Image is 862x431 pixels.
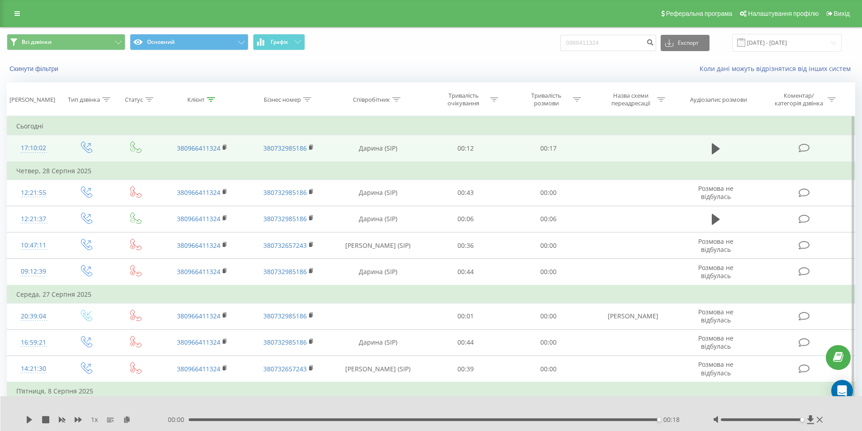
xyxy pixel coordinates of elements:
div: Accessibility label [800,418,804,422]
td: Четвер, 28 Серпня 2025 [7,162,855,180]
div: Аудіозапис розмови [690,96,747,104]
a: 380732657243 [263,241,307,250]
span: 00:00 [168,415,189,424]
span: 00:18 [663,415,680,424]
td: 00:12 [424,135,507,162]
td: 00:00 [507,356,590,383]
td: Середа, 27 Серпня 2025 [7,285,855,303]
td: 00:06 [424,206,507,232]
span: Всі дзвінки [22,38,52,46]
td: 00:00 [507,303,590,329]
button: Основний [130,34,248,50]
div: Назва схеми переадресації [606,92,655,107]
a: 380966411324 [177,214,220,223]
span: Графік [271,39,288,45]
span: Розмова не відбулась [698,360,733,377]
div: 10:47:11 [16,237,51,254]
td: 00:44 [424,329,507,355]
div: 16:59:21 [16,334,51,351]
td: Дарина (SIP) [332,180,424,206]
a: 380966411324 [177,188,220,197]
a: 380732985186 [263,188,307,197]
input: Пошук за номером [560,35,656,51]
td: 00:36 [424,232,507,259]
div: Тип дзвінка [68,96,100,104]
div: Accessibility label [657,418,661,422]
a: 380966411324 [177,338,220,346]
div: Коментар/категорія дзвінка [772,92,825,107]
div: [PERSON_NAME] [10,96,55,104]
div: 09:12:39 [16,263,51,280]
div: Бізнес номер [264,96,301,104]
td: 00:00 [507,180,590,206]
div: Open Intercom Messenger [831,380,853,402]
td: Сьогодні [7,117,855,135]
span: Розмова не відбулась [698,308,733,324]
span: Розмова не відбулась [698,263,733,280]
span: Вихід [834,10,850,17]
button: Всі дзвінки [7,34,125,50]
button: Графік [253,34,305,50]
a: Коли дані можуть відрізнятися вiд інших систем [700,64,855,73]
td: Дарина (SIP) [332,206,424,232]
td: Дарина (SIP) [332,135,424,162]
span: Розмова не відбулась [698,334,733,350]
div: 14:21:30 [16,360,51,378]
a: 380732985186 [263,312,307,320]
td: 00:06 [507,206,590,232]
a: 380966411324 [177,144,220,152]
a: 380966411324 [177,312,220,320]
td: [PERSON_NAME] (SIP) [332,232,424,259]
a: 380732985186 [263,144,307,152]
div: 12:21:55 [16,184,51,202]
div: Статус [125,96,143,104]
td: [PERSON_NAME] (SIP) [332,356,424,383]
a: 380732985186 [263,267,307,276]
button: Скинути фільтри [7,65,63,73]
td: Дарина (SIP) [332,329,424,355]
a: 380732657243 [263,365,307,373]
td: 00:00 [507,259,590,285]
td: П’ятниця, 8 Серпня 2025 [7,382,855,400]
td: 00:00 [507,329,590,355]
div: 20:39:04 [16,308,51,325]
span: Налаштування профілю [748,10,819,17]
td: 00:00 [507,232,590,259]
div: Співробітник [353,96,390,104]
td: 00:17 [507,135,590,162]
a: 380732985186 [263,214,307,223]
span: Розмова не відбулась [698,184,733,201]
span: Реферальна програма [666,10,733,17]
div: Клієнт [187,96,205,104]
td: 00:44 [424,259,507,285]
td: 00:39 [424,356,507,383]
div: Тривалість розмови [522,92,571,107]
a: 380966411324 [177,267,220,276]
span: Розмова не відбулась [698,237,733,254]
td: 00:43 [424,180,507,206]
span: 1 x [91,415,98,424]
div: 17:10:02 [16,139,51,157]
a: 380732985186 [263,338,307,346]
td: Дарина (SIP) [332,259,424,285]
a: 380966411324 [177,365,220,373]
a: 380966411324 [177,241,220,250]
td: [PERSON_NAME] [590,303,676,329]
div: 12:21:37 [16,210,51,228]
td: 00:01 [424,303,507,329]
div: Тривалість очікування [439,92,488,107]
button: Експорт [661,35,710,51]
